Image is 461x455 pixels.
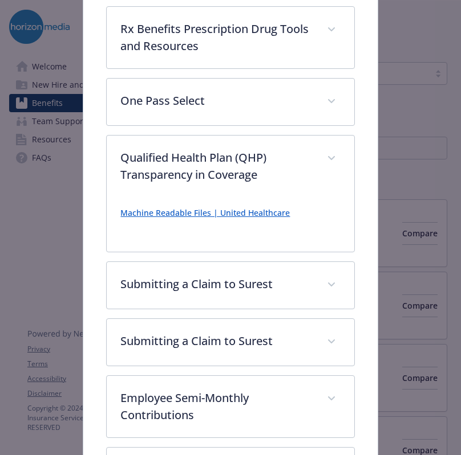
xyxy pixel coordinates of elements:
[120,21,313,55] p: Rx Benefits Prescription Drug Tools and Resources
[107,197,354,252] div: Qualified Health Plan (QHP) Transparency in Coverage
[107,79,354,125] div: One Pass Select
[120,276,313,293] p: Submitting a Claim to Surest
[107,7,354,68] div: Rx Benefits Prescription Drug Tools and Resources
[107,136,354,197] div: Qualified Health Plan (QHP) Transparency in Coverage
[120,207,290,218] a: Machine Readable Files | United Healthcare
[120,390,313,424] p: Employee Semi-Monthly Contributions
[120,333,313,350] p: Submitting a Claim to Surest
[107,319,354,366] div: Submitting a Claim to Surest
[120,92,313,109] p: One Pass Select
[120,149,313,183] p: Qualified Health Plan (QHP) Transparency in Coverage
[107,262,354,309] div: Submitting a Claim to Surest
[107,376,354,437] div: Employee Semi-Monthly Contributions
